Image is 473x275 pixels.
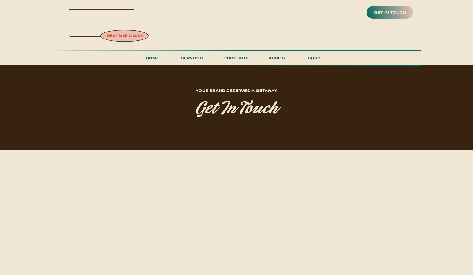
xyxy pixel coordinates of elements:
a: Home [143,54,162,65]
a: get in touch [373,8,407,17]
a: portfolio [222,54,251,65]
a: services [179,54,205,65]
h1: Your brand deserves a getaway [166,87,307,94]
a: new! take a look [100,33,150,39]
span: services [181,55,203,61]
a: audits [268,54,286,65]
a: shop [299,54,329,65]
h1: get in touch [139,99,334,119]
